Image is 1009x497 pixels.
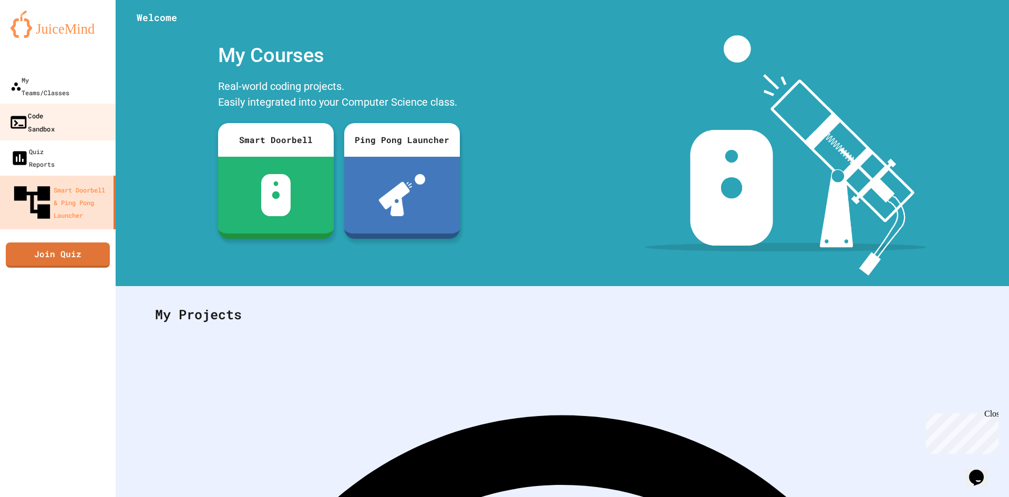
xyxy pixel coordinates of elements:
[11,74,69,99] div: My Teams/Classes
[261,174,291,216] img: sdb-white.svg
[6,242,110,268] a: Join Quiz
[213,35,465,76] div: My Courses
[11,11,105,38] img: logo-orange.svg
[11,181,109,224] div: Smart Doorbell & Ping Pong Launcher
[379,174,426,216] img: ppl-with-ball.png
[9,109,55,135] div: Code Sandbox
[645,35,926,276] img: banner-image-my-projects.png
[965,455,998,486] iframe: chat widget
[145,294,980,335] div: My Projects
[218,123,334,157] div: Smart Doorbell
[344,123,460,157] div: Ping Pong Launcher
[4,4,73,67] div: Chat with us now!Close
[213,76,465,115] div: Real-world coding projects. Easily integrated into your Computer Science class.
[922,409,998,454] iframe: chat widget
[11,145,55,170] div: Quiz Reports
